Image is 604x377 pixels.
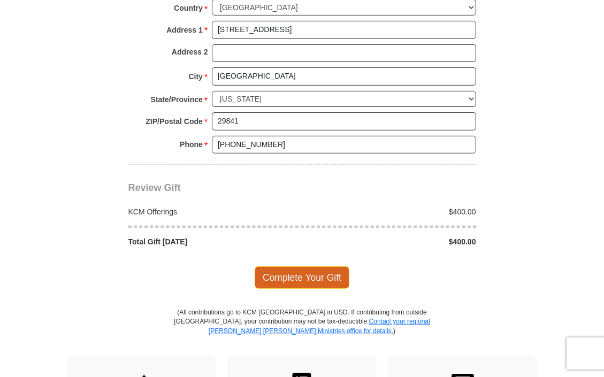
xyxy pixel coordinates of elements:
[174,1,203,16] strong: Country
[123,206,302,217] div: KCM Offerings
[188,69,202,84] strong: City
[128,182,181,193] span: Review Gift
[172,44,208,59] strong: Address 2
[174,308,431,355] p: (All contributions go to KCM [GEOGRAPHIC_DATA] in USD. If contributing from outside [GEOGRAPHIC_D...
[302,236,482,247] div: $400.00
[209,318,430,334] a: Contact your regional [PERSON_NAME] [PERSON_NAME] Ministries office for details.
[123,236,302,247] div: Total Gift [DATE]
[151,92,203,107] strong: State/Province
[166,22,203,37] strong: Address 1
[255,266,349,289] span: Complete Your Gift
[302,206,482,217] div: $400.00
[180,137,203,152] strong: Phone
[146,114,203,129] strong: ZIP/Postal Code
